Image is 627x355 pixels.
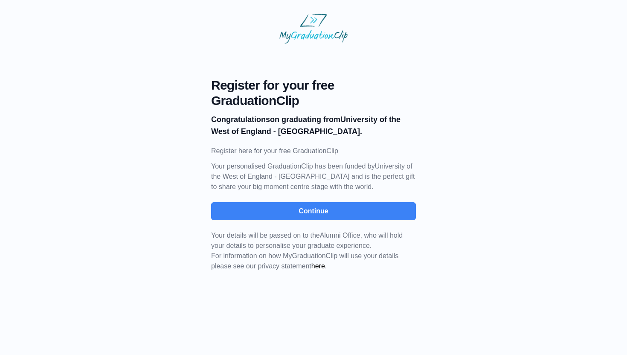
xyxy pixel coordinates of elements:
span: Alumni Office [320,232,360,239]
img: MyGraduationClip [279,14,348,44]
span: For information on how MyGraduationClip will use your details please see our privacy statement . [211,232,403,270]
span: Register for your free [211,78,416,93]
span: Your details will be passed on to the , who will hold your details to personalise your graduate e... [211,232,403,249]
a: here [311,262,325,270]
b: Congratulations [211,115,270,124]
p: Register here for your free GraduationClip [211,146,416,156]
p: Your personalised GraduationClip has been funded by University of the West of England - [GEOGRAPH... [211,161,416,192]
button: Continue [211,202,416,220]
span: GraduationClip [211,93,416,108]
p: on graduating from University of the West of England - [GEOGRAPHIC_DATA]. [211,113,416,137]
